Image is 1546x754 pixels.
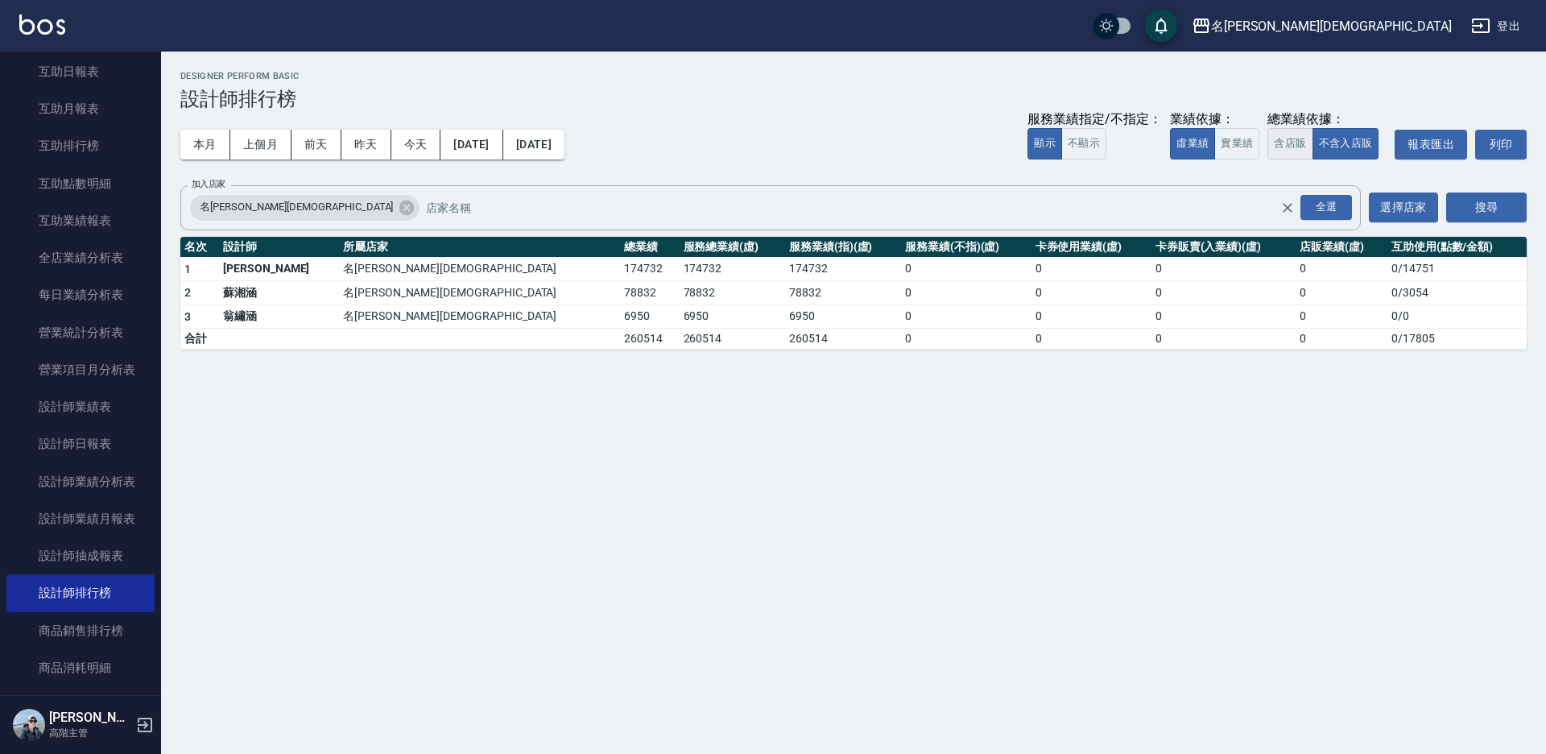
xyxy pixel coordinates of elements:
div: 服務業績指定/不指定： [1027,111,1162,128]
td: 78832 [620,281,679,305]
td: 260514 [620,329,679,350]
td: 0 [1296,304,1387,329]
td: 0 / 3054 [1387,281,1527,305]
button: Open [1297,192,1355,223]
th: 名次 [180,237,219,258]
button: 不含入店販 [1312,128,1379,159]
img: Person [13,709,45,741]
button: 昨天 [341,130,391,159]
a: 互助月報表 [6,90,155,127]
td: 0 [1031,281,1151,305]
button: 登出 [1465,11,1527,41]
button: 報表匯出 [1395,130,1467,159]
th: 店販業績(虛) [1296,237,1387,258]
button: Clear [1276,197,1299,219]
td: 0 [1031,329,1151,350]
div: 總業績依據： [1267,111,1387,128]
td: 0 [1296,329,1387,350]
button: 含店販 [1267,128,1312,159]
td: 0 [1031,304,1151,329]
button: 名[PERSON_NAME][DEMOGRAPHIC_DATA] [1185,10,1458,43]
label: 加入店家 [192,178,225,190]
td: 0 [1151,329,1296,350]
td: 合計 [180,329,219,350]
a: 商品進銷貨報表 [6,686,155,723]
th: 卡券販賣(入業績)(虛) [1151,237,1296,258]
div: 名[PERSON_NAME][DEMOGRAPHIC_DATA] [190,195,420,221]
button: 選擇店家 [1369,193,1438,222]
span: 2 [184,286,191,299]
input: 店家名稱 [422,193,1308,222]
th: 服務業績(指)(虛) [785,237,901,258]
td: 6950 [785,304,901,329]
a: 互助點數明細 [6,165,155,202]
button: 上個月 [230,130,291,159]
td: [PERSON_NAME] [219,257,339,281]
td: 6950 [620,304,679,329]
td: 174732 [785,257,901,281]
th: 卡券使用業績(虛) [1031,237,1151,258]
h5: [PERSON_NAME] [49,710,131,726]
td: 78832 [785,281,901,305]
th: 設計師 [219,237,339,258]
td: 0 [1031,257,1151,281]
td: 6950 [680,304,785,329]
button: 本月 [180,130,230,159]
td: 名[PERSON_NAME][DEMOGRAPHIC_DATA] [339,304,620,329]
button: 前天 [291,130,341,159]
a: 設計師抽成報表 [6,537,155,574]
div: 業績依據： [1170,111,1259,128]
th: 所屬店家 [339,237,620,258]
a: 每日業績分析表 [6,276,155,313]
button: 顯示 [1027,128,1062,159]
a: 設計師業績月報表 [6,500,155,537]
td: 0 [1151,257,1296,281]
td: 翁繡涵 [219,304,339,329]
h2: Designer Perform Basic [180,71,1527,81]
td: 0 / 14751 [1387,257,1527,281]
td: 0 [901,257,1031,281]
p: 高階主管 [49,726,131,740]
th: 服務業績(不指)(虛) [901,237,1031,258]
a: 互助業績報表 [6,202,155,239]
td: 0 [901,281,1031,305]
td: 174732 [620,257,679,281]
button: save [1145,10,1177,42]
a: 設計師排行榜 [6,574,155,611]
a: 互助排行榜 [6,127,155,164]
td: 名[PERSON_NAME][DEMOGRAPHIC_DATA] [339,281,620,305]
div: 名[PERSON_NAME][DEMOGRAPHIC_DATA] [1211,16,1452,36]
img: Logo [19,14,65,35]
th: 服務總業績(虛) [680,237,785,258]
td: 0 [901,304,1031,329]
td: 0 [1296,257,1387,281]
td: 名[PERSON_NAME][DEMOGRAPHIC_DATA] [339,257,620,281]
span: 名[PERSON_NAME][DEMOGRAPHIC_DATA] [190,199,403,215]
td: 0 [1296,281,1387,305]
td: 0 [1151,281,1296,305]
a: 營業統計分析表 [6,314,155,351]
span: 1 [184,263,191,275]
a: 互助日報表 [6,53,155,90]
div: 全選 [1300,195,1352,220]
a: 商品消耗明細 [6,649,155,686]
th: 總業績 [620,237,679,258]
button: 今天 [391,130,441,159]
td: 260514 [680,329,785,350]
a: 商品銷售排行榜 [6,612,155,649]
a: 設計師日報表 [6,425,155,462]
td: 0 [901,329,1031,350]
td: 蘇湘涵 [219,281,339,305]
td: 0 / 17805 [1387,329,1527,350]
button: 虛業績 [1170,128,1215,159]
td: 0 / 0 [1387,304,1527,329]
td: 174732 [680,257,785,281]
button: 搜尋 [1446,193,1527,222]
a: 全店業績分析表 [6,239,155,276]
span: 3 [184,310,191,323]
button: [DATE] [503,130,564,159]
button: [DATE] [440,130,502,159]
table: a dense table [180,237,1527,350]
a: 營業項目月分析表 [6,351,155,388]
